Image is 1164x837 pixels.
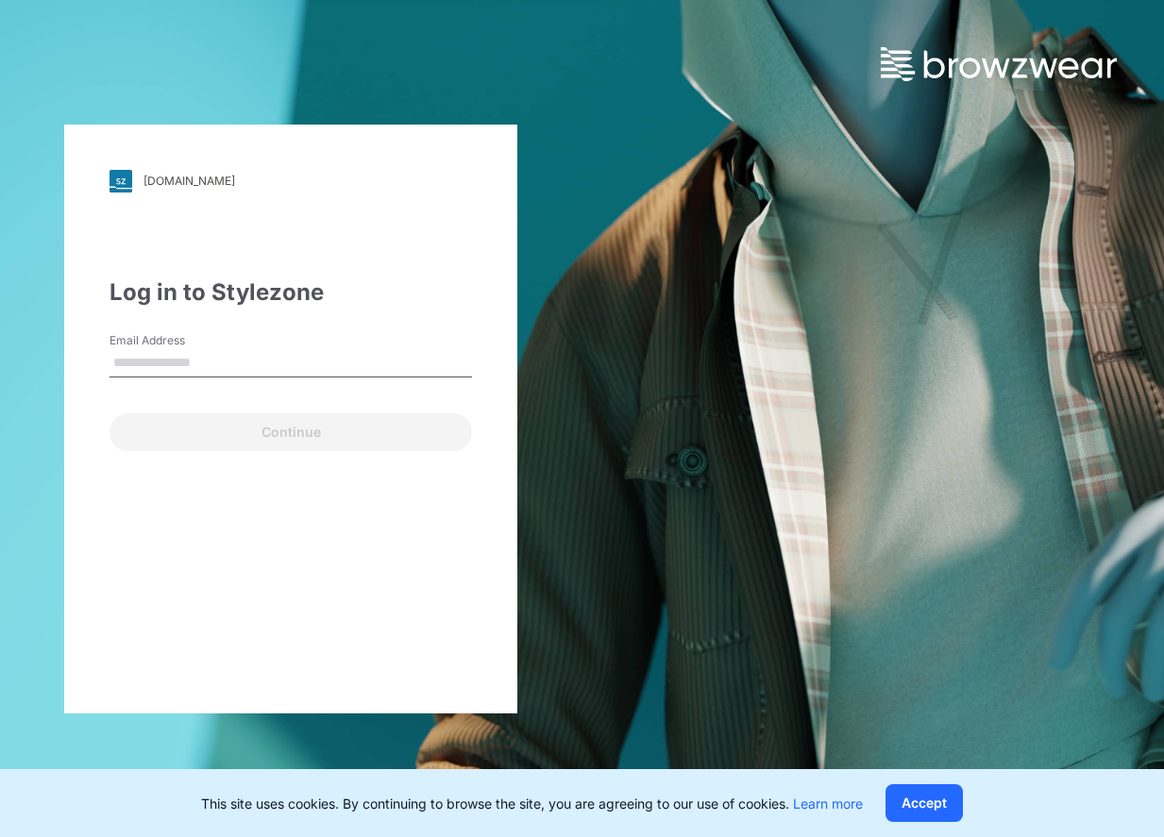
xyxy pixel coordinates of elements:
[793,795,863,812] a: Learn more
[110,276,472,310] div: Log in to Stylezone
[110,332,242,349] label: Email Address
[110,170,132,193] img: svg+xml;base64,PHN2ZyB3aWR0aD0iMjgiIGhlaWdodD0iMjgiIHZpZXdCb3g9IjAgMCAyOCAyOCIgZmlsbD0ibm9uZSIgeG...
[143,174,235,188] div: [DOMAIN_NAME]
[881,47,1117,81] img: browzwear-logo.73288ffb.svg
[110,170,472,193] a: [DOMAIN_NAME]
[886,784,963,822] button: Accept
[201,794,863,813] p: This site uses cookies. By continuing to browse the site, you are agreeing to our use of cookies.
